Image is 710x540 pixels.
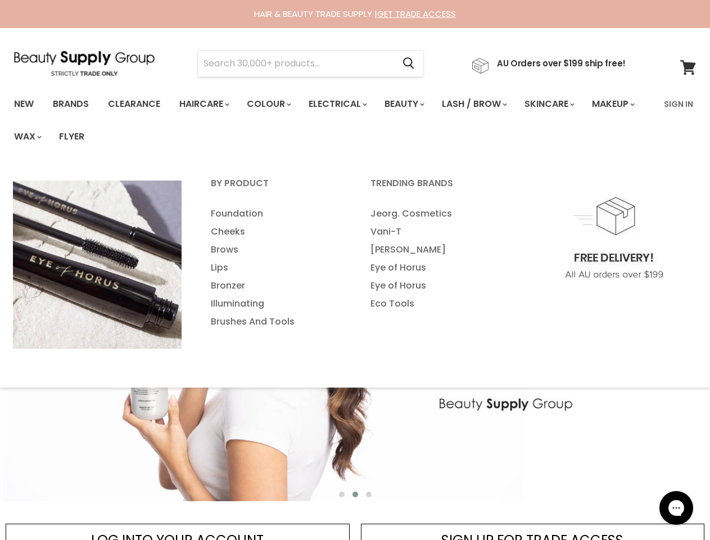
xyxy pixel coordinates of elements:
[197,241,354,259] a: Brows
[356,223,514,241] a: Vani-T
[197,259,354,277] a: Lips
[44,92,97,116] a: Brands
[356,174,514,202] a: Trending Brands
[51,125,93,148] a: Flyer
[356,277,514,295] a: Eye of Horus
[356,205,514,223] a: Jeorg. Cosmetics
[654,487,699,529] iframe: Gorgias live chat messenger
[6,92,42,116] a: New
[584,92,641,116] a: Makeup
[6,88,657,153] ul: Main menu
[198,51,394,76] input: Search
[100,92,169,116] a: Clearance
[197,205,354,223] a: Foundation
[376,92,431,116] a: Beauty
[197,205,354,331] ul: Main menu
[394,51,423,76] button: Search
[197,295,354,313] a: Illuminating
[516,92,581,116] a: Skincare
[356,259,514,277] a: Eye of Horus
[197,174,354,202] a: By Product
[197,50,424,77] form: Product
[657,92,700,116] a: Sign In
[171,92,236,116] a: Haircare
[197,277,354,295] a: Bronzer
[300,92,374,116] a: Electrical
[356,241,514,259] a: [PERSON_NAME]
[197,313,354,331] a: Brushes And Tools
[356,205,514,313] ul: Main menu
[433,92,514,116] a: Lash / Brow
[356,295,514,313] a: Eco Tools
[6,125,48,148] a: Wax
[197,223,354,241] a: Cheeks
[238,92,298,116] a: Colour
[377,8,456,20] a: GET TRADE ACCESS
